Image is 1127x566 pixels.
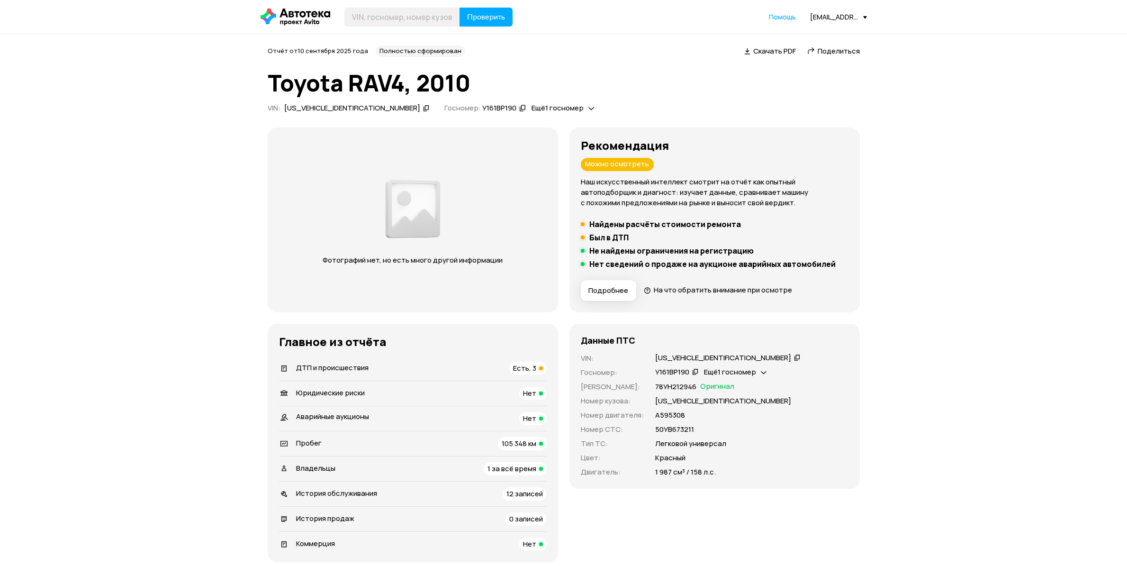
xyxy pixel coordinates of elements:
[589,259,836,269] h5: Нет сведений о продаже на аукционе аварийных автомобилей
[700,382,734,392] span: Оригинал
[279,335,547,348] h3: Главное из отчёта
[581,367,644,378] p: Госномер :
[344,8,460,27] input: VIN, госномер, номер кузова
[704,367,756,377] span: Ещё 1 госномер
[655,396,791,406] p: [US_VEHICLE_IDENTIFICATION_NUMBER]
[581,139,848,152] h3: Рекомендация
[581,280,636,301] button: Подробнее
[268,70,860,96] h1: Toyota RAV4, 2010
[655,367,689,377] div: У161ВР190
[581,410,644,420] p: Номер двигателя :
[753,46,796,56] span: Скачать PDF
[383,174,442,244] img: d89e54fb62fcf1f0.png
[376,46,465,57] div: Полностью сформирован
[268,46,368,55] span: Отчёт от 10 сентября 2025 года
[296,388,365,398] span: Юридические риски
[655,467,716,477] p: 1 987 см³ / 158 л.с.
[523,388,536,398] span: Нет
[744,46,796,56] a: Скачать PDF
[655,382,696,392] p: 78УН212946
[769,12,796,22] a: Помощь
[581,353,644,364] p: VIN :
[502,438,536,448] span: 105 348 км
[296,463,335,473] span: Владельцы
[589,246,754,256] h5: Не найдены ограничения на регистрацию
[589,219,741,229] h5: Найдены расчёты стоимости ремонта
[444,103,481,113] span: Госномер:
[460,8,513,27] button: Проверить
[769,12,796,21] span: Помощь
[818,46,860,56] span: Поделиться
[523,539,536,549] span: Нет
[581,158,654,171] div: Можно осмотреть
[523,413,536,423] span: Нет
[296,488,377,498] span: История обслуживания
[532,103,584,113] span: Ещё 1 госномер
[467,13,505,21] span: Проверить
[487,464,536,474] span: 1 за всё время
[296,438,322,448] span: Пробег
[268,103,280,113] span: VIN :
[581,424,644,435] p: Номер СТС :
[655,410,685,420] p: А595308
[509,514,543,524] span: 0 записей
[581,382,644,392] p: [PERSON_NAME] :
[581,335,635,346] h4: Данные ПТС
[314,255,512,265] p: Фотографий нет, но есть много другой информации
[284,103,420,113] div: [US_VEHICLE_IDENTIFICATION_NUMBER]
[482,103,516,113] div: У161ВР190
[513,363,536,373] span: Есть, 3
[296,539,335,548] span: Коммерция
[506,489,543,499] span: 12 записей
[589,233,629,242] h5: Был в ДТП
[655,453,685,463] p: Красный
[655,438,726,449] p: Легковой универсал
[296,411,369,421] span: Аварийные аукционы
[807,46,860,56] a: Поделиться
[581,438,644,449] p: Тип ТС :
[581,467,644,477] p: Двигатель :
[644,285,793,295] a: На что обратить внимание при осмотре
[655,424,694,435] p: 50УВ673211
[296,513,354,523] span: История продаж
[654,285,792,295] span: На что обратить внимание при осмотре
[588,286,628,295] span: Подробнее
[810,12,867,21] div: [EMAIL_ADDRESS][DOMAIN_NAME]
[581,177,848,208] p: Наш искусственный интеллект смотрит на отчёт как опытный автоподборщик и диагност: изучает данные...
[655,353,791,363] div: [US_VEHICLE_IDENTIFICATION_NUMBER]
[296,363,369,373] span: ДТП и происшествия
[581,396,644,406] p: Номер кузова :
[581,453,644,463] p: Цвет :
